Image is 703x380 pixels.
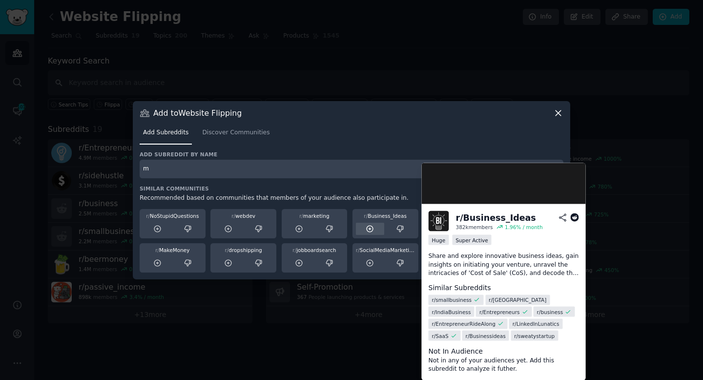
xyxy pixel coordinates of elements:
dt: Similar Subreddits [429,283,579,293]
span: r/ IndiaBusiness [432,308,471,315]
div: marketing [285,212,344,219]
dt: Not In Audience [429,346,579,356]
span: r/ Entrepreneurs [479,308,520,315]
h3: Similar Communities [140,185,563,192]
input: Enter subreddit name and press enter [140,160,563,179]
div: webdev [214,212,273,219]
span: r/ sweatystartup [514,332,555,339]
div: Recommended based on communities that members of your audience also participate in. [140,194,563,203]
img: Business_Ideas [429,211,449,232]
h3: Add subreddit by name [140,151,563,158]
a: Add Subreddits [140,125,192,145]
span: r/ [146,213,150,219]
div: MakeMoney [143,247,202,253]
span: r/ [231,213,235,219]
span: r/ [299,213,303,219]
div: NoStupidQuestions [143,212,202,219]
div: SocialMediaMarketing [356,247,415,253]
span: r/ [364,213,368,219]
span: r/ [292,247,296,253]
div: Business_Ideas [356,212,415,219]
span: r/ Businessideas [466,332,506,339]
span: r/ [356,247,360,253]
span: r/ smallbusiness [432,296,472,303]
div: r/ Business_Ideas [456,211,536,224]
dd: Not in any of your audiences yet. Add this subreddit to analyze it futher. [429,356,579,373]
p: Share and explore innovative business ideas, gain insights on initiating your venture, unravel th... [429,252,579,278]
div: 382k members [456,224,493,231]
div: Super Active [452,235,492,245]
div: jobboardsearch [285,247,344,253]
div: Huge [429,235,449,245]
span: r/ [225,247,228,253]
span: r/ SaaS [432,332,449,339]
div: 1.96 % / month [505,224,543,231]
span: r/ business [537,308,563,315]
img: Business Ideas [422,163,586,204]
span: r/ LinkedInLunatics [513,320,559,327]
span: Add Subreddits [143,128,188,137]
span: r/ [GEOGRAPHIC_DATA] [489,296,546,303]
span: r/ EntrepreneurRideAlong [432,320,496,327]
h3: Add to Website Flipping [153,108,242,118]
div: dropshipping [214,247,273,253]
span: Discover Communities [202,128,269,137]
a: Discover Communities [199,125,273,145]
span: r/ [155,247,159,253]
